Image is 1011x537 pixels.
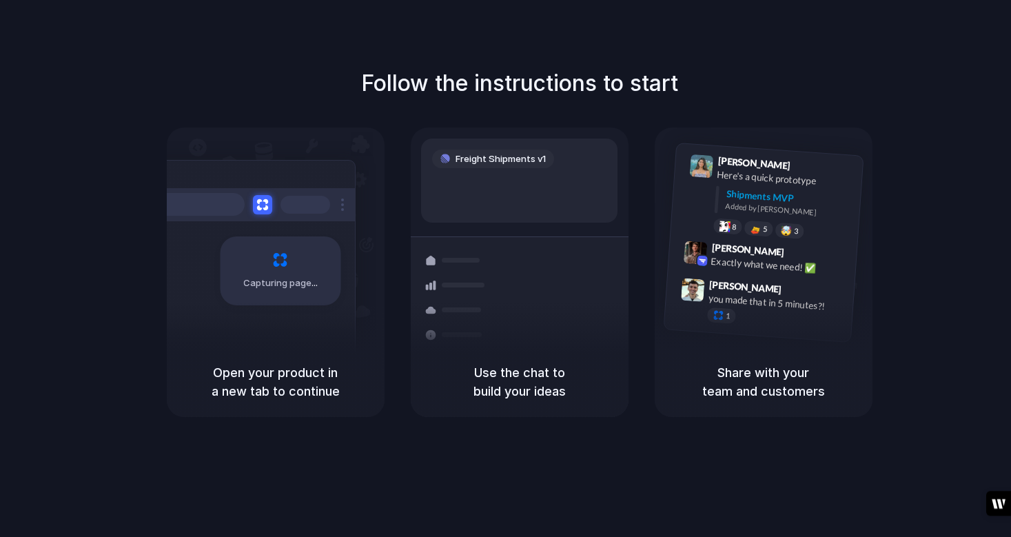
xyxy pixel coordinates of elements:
[708,291,846,314] div: you made that in 5 minutes?!
[717,153,790,173] span: [PERSON_NAME]
[671,363,856,401] h5: Share with your team and customers
[711,254,848,277] div: Exactly what we need! ✅
[456,152,546,166] span: Freight Shipments v1
[731,223,736,230] span: 8
[794,159,822,176] span: 9:41 AM
[788,246,816,263] span: 9:42 AM
[725,312,730,319] span: 1
[780,225,792,236] div: 🤯
[786,283,814,300] span: 9:47 AM
[725,200,852,220] div: Added by [PERSON_NAME]
[183,363,368,401] h5: Open your product in a new tab to continue
[708,276,782,296] span: [PERSON_NAME]
[793,227,798,234] span: 3
[711,239,784,259] span: [PERSON_NAME]
[427,363,612,401] h5: Use the chat to build your ideas
[361,67,678,100] h1: Follow the instructions to start
[762,225,767,232] span: 5
[243,276,320,290] span: Capturing page
[716,167,854,190] div: Here's a quick prototype
[726,186,853,209] div: Shipments MVP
